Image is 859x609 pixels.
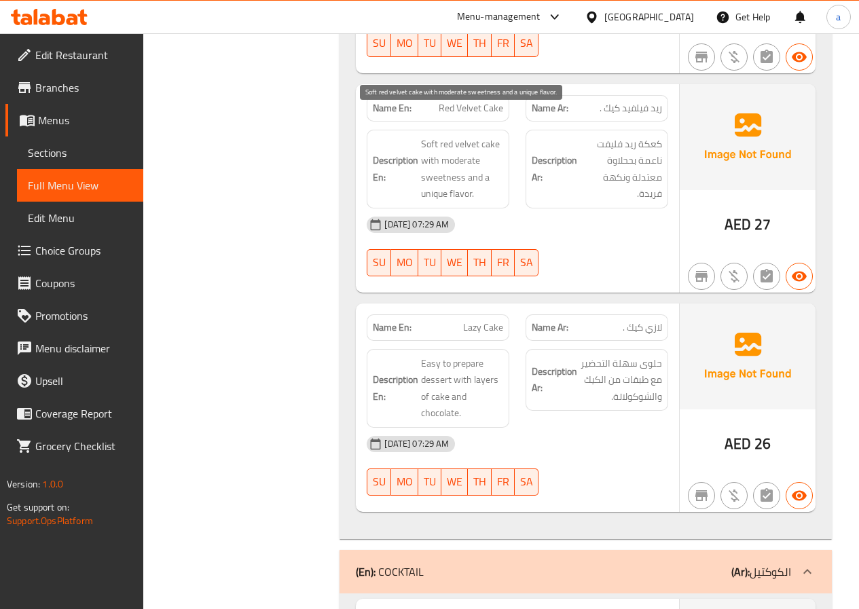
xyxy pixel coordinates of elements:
[28,210,132,226] span: Edit Menu
[5,365,143,397] a: Upsell
[373,101,412,115] strong: Name En:
[520,33,533,53] span: SA
[35,275,132,291] span: Coupons
[720,263,748,290] button: Purchased item
[5,267,143,299] a: Coupons
[497,33,509,53] span: FR
[418,249,441,276] button: TU
[373,33,386,53] span: SU
[418,468,441,496] button: TU
[391,249,418,276] button: MO
[441,468,468,496] button: WE
[447,253,462,272] span: WE
[492,468,515,496] button: FR
[7,498,69,516] span: Get support on:
[441,30,468,57] button: WE
[600,101,662,115] span: ريد فيلفيد كيك .
[473,33,486,53] span: TH
[35,405,132,422] span: Coverage Report
[468,30,492,57] button: TH
[42,475,63,493] span: 1.0.0
[580,136,662,202] span: كعكة ريد فليفت ناعمة بححلاوة معتدلة ونكهة فريدة.
[520,472,533,492] span: SA
[35,438,132,454] span: Grocery Checklist
[17,136,143,169] a: Sections
[497,472,509,492] span: FR
[463,320,503,335] span: Lazy Cake
[5,397,143,430] a: Coverage Report
[473,472,486,492] span: TH
[367,468,391,496] button: SU
[515,30,538,57] button: SA
[424,33,436,53] span: TU
[356,561,376,582] b: (En):
[688,263,715,290] button: Not branch specific item
[7,512,93,530] a: Support.OpsPlatform
[473,253,486,272] span: TH
[836,10,841,24] span: a
[497,253,509,272] span: FR
[28,145,132,161] span: Sections
[532,320,568,335] strong: Name Ar:
[5,430,143,462] a: Grocery Checklist
[492,249,515,276] button: FR
[391,30,418,57] button: MO
[468,468,492,496] button: TH
[447,472,462,492] span: WE
[418,30,441,57] button: TU
[424,472,436,492] span: TU
[373,472,386,492] span: SU
[397,472,413,492] span: MO
[373,152,418,185] strong: Description En:
[688,43,715,71] button: Not branch specific item
[5,234,143,267] a: Choice Groups
[468,249,492,276] button: TH
[35,47,132,63] span: Edit Restaurant
[397,253,413,272] span: MO
[447,33,462,53] span: WE
[397,33,413,53] span: MO
[754,430,771,457] span: 26
[680,303,816,409] img: Ae5nvW7+0k+MAAAAAElFTkSuQmCC
[492,30,515,57] button: FR
[373,320,412,335] strong: Name En:
[520,253,533,272] span: SA
[356,564,424,580] p: COCKTAIL
[379,437,454,450] span: [DATE] 07:29 AM
[786,263,813,290] button: Available
[754,211,771,238] span: 27
[680,84,816,190] img: Ae5nvW7+0k+MAAAAAElFTkSuQmCC
[604,10,694,24] div: [GEOGRAPHIC_DATA]
[725,211,751,238] span: AED
[532,101,568,115] strong: Name Ar:
[35,308,132,324] span: Promotions
[5,332,143,365] a: Menu disclaimer
[17,202,143,234] a: Edit Menu
[720,43,748,71] button: Purchased item
[373,253,386,272] span: SU
[786,482,813,509] button: Available
[515,249,538,276] button: SA
[515,468,538,496] button: SA
[379,218,454,231] span: [DATE] 07:29 AM
[367,249,391,276] button: SU
[753,482,780,509] button: Not has choices
[7,475,40,493] span: Version:
[340,550,832,593] div: (En): COCKTAIL(Ar):الكوكتيل
[623,320,662,335] span: لازي كيك .
[753,43,780,71] button: Not has choices
[421,355,503,422] span: Easy to prepare dessert with layers of cake and chocolate.
[367,30,391,57] button: SU
[391,468,418,496] button: MO
[580,355,662,405] span: حلوى سهلة التحضير مع طبقات من الكيك والشوكولاتة.
[5,299,143,332] a: Promotions
[725,430,751,457] span: AED
[5,71,143,104] a: Branches
[421,136,503,202] span: Soft red velvet cake with moderate sweetness and a unique flavor.
[441,249,468,276] button: WE
[532,152,577,185] strong: Description Ar:
[35,340,132,356] span: Menu disclaimer
[35,242,132,259] span: Choice Groups
[439,101,503,115] span: Red Velvet Cake
[731,561,750,582] b: (Ar):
